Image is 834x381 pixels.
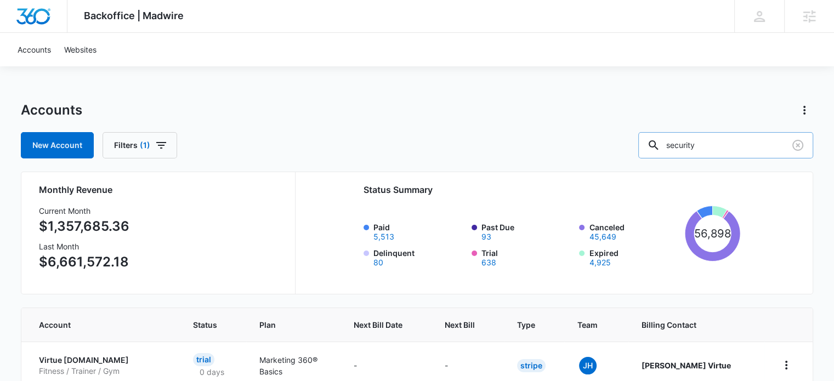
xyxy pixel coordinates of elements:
[21,132,94,158] a: New Account
[84,10,184,21] span: Backoffice | Madwire
[354,319,402,331] span: Next Bill Date
[39,355,167,376] a: Virtue [DOMAIN_NAME]Fitness / Trainer / Gym
[21,102,82,118] h1: Accounts
[589,247,680,266] label: Expired
[193,319,217,331] span: Status
[39,355,167,366] p: Virtue [DOMAIN_NAME]
[39,366,167,377] p: Fitness / Trainer / Gym
[373,247,465,266] label: Delinquent
[103,132,177,158] button: Filters(1)
[589,259,610,266] button: Expired
[39,217,129,236] p: $1,357,685.36
[373,233,394,241] button: Paid
[39,205,129,217] h3: Current Month
[481,233,491,241] button: Past Due
[517,319,535,331] span: Type
[481,247,573,266] label: Trial
[778,356,795,374] button: home
[259,319,327,331] span: Plan
[39,241,129,252] h3: Last Month
[694,226,731,240] tspan: 56,898
[589,221,680,241] label: Canceled
[140,141,150,149] span: (1)
[589,233,616,241] button: Canceled
[481,259,496,266] button: Trial
[259,354,327,377] p: Marketing 360® Basics
[445,319,475,331] span: Next Bill
[58,33,103,66] a: Websites
[11,33,58,66] a: Accounts
[193,366,231,378] p: 0 days
[638,132,813,158] input: Search
[193,353,214,366] div: Trial
[796,101,813,119] button: Actions
[373,221,465,241] label: Paid
[517,359,546,372] div: Stripe
[642,361,731,370] strong: [PERSON_NAME] Virtue
[39,183,282,196] h2: Monthly Revenue
[39,319,151,331] span: Account
[373,259,383,266] button: Delinquent
[579,357,597,374] span: JH
[642,319,751,331] span: Billing Contact
[481,221,573,241] label: Past Due
[364,183,740,196] h2: Status Summary
[39,252,129,272] p: $6,661,572.18
[789,137,807,154] button: Clear
[577,319,599,331] span: Team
